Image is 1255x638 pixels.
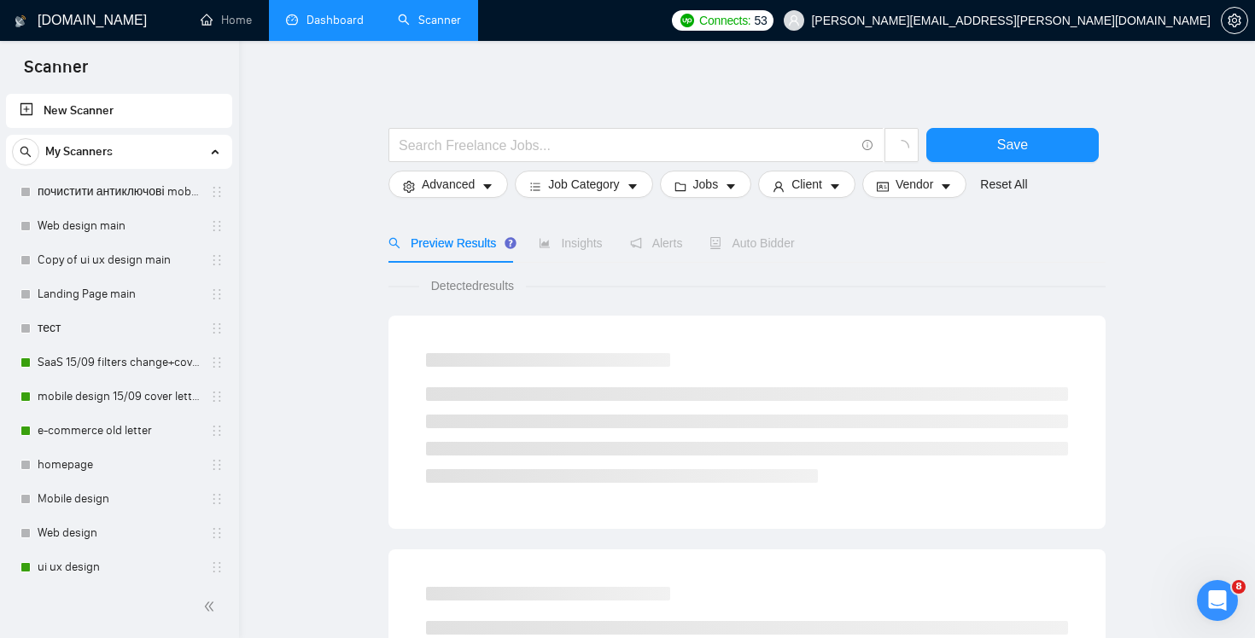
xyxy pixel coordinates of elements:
[788,14,800,26] span: user
[399,135,855,156] input: Search Freelance Jobs...
[210,458,224,472] span: holder
[630,237,642,249] span: notification
[38,550,200,584] a: ui ux design
[896,175,933,194] span: Vendor
[38,311,200,345] a: тест
[926,128,1099,162] button: Save
[38,448,200,482] a: homepage
[210,526,224,540] span: holder
[539,237,551,249] span: area-chart
[862,140,873,151] span: info-circle
[210,356,224,369] span: holder
[13,146,38,158] span: search
[45,135,113,169] span: My Scanners
[10,55,102,90] span: Scanner
[15,8,26,35] img: logo
[210,492,224,506] span: holder
[1222,14,1247,27] span: setting
[940,180,952,193] span: caret-down
[38,345,200,380] a: SaaS 15/09 filters change+cover letter change
[210,560,224,574] span: holder
[210,424,224,438] span: holder
[1221,7,1248,34] button: setting
[725,180,737,193] span: caret-down
[674,180,686,193] span: folder
[38,380,200,414] a: mobile design 15/09 cover letter another first part
[388,171,508,198] button: settingAdvancedcaret-down
[829,180,841,193] span: caret-down
[201,13,252,27] a: homeHome
[12,138,39,165] button: search
[403,180,415,193] span: setting
[693,175,719,194] span: Jobs
[680,14,694,27] img: upwork-logo.png
[210,287,224,301] span: holder
[422,175,475,194] span: Advanced
[210,253,224,267] span: holder
[20,94,219,128] a: New Scanner
[419,276,526,295] span: Detected results
[388,236,511,250] span: Preview Results
[38,277,200,311] a: Landing Page main
[539,236,602,250] span: Insights
[877,180,889,193] span: idcard
[388,237,400,249] span: search
[699,11,750,30] span: Connects:
[286,13,364,27] a: dashboardDashboard
[38,516,200,550] a: Web design
[791,175,822,194] span: Client
[754,11,767,30] span: 53
[1232,580,1246,594] span: 8
[997,134,1028,155] span: Save
[398,13,461,27] a: searchScanner
[709,236,794,250] span: Auto Bidder
[1221,14,1248,27] a: setting
[210,219,224,233] span: holder
[980,175,1027,194] a: Reset All
[862,171,966,198] button: idcardVendorcaret-down
[529,180,541,193] span: bars
[627,180,639,193] span: caret-down
[660,171,752,198] button: folderJobscaret-down
[773,180,785,193] span: user
[38,482,200,516] a: Mobile design
[203,598,220,615] span: double-left
[482,180,493,193] span: caret-down
[548,175,619,194] span: Job Category
[210,185,224,199] span: holder
[515,171,652,198] button: barsJob Categorycaret-down
[6,94,232,128] li: New Scanner
[630,236,683,250] span: Alerts
[709,237,721,249] span: robot
[38,209,200,243] a: Web design main
[894,140,909,155] span: loading
[758,171,855,198] button: userClientcaret-down
[210,322,224,335] span: holder
[38,414,200,448] a: e-commerce old letter
[503,235,518,251] div: Tooltip anchor
[210,390,224,403] span: holder
[38,243,200,277] a: Copy of ui ux design main
[1197,580,1238,621] iframe: Intercom live chat
[38,175,200,209] a: почистити антиключові mobile design main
